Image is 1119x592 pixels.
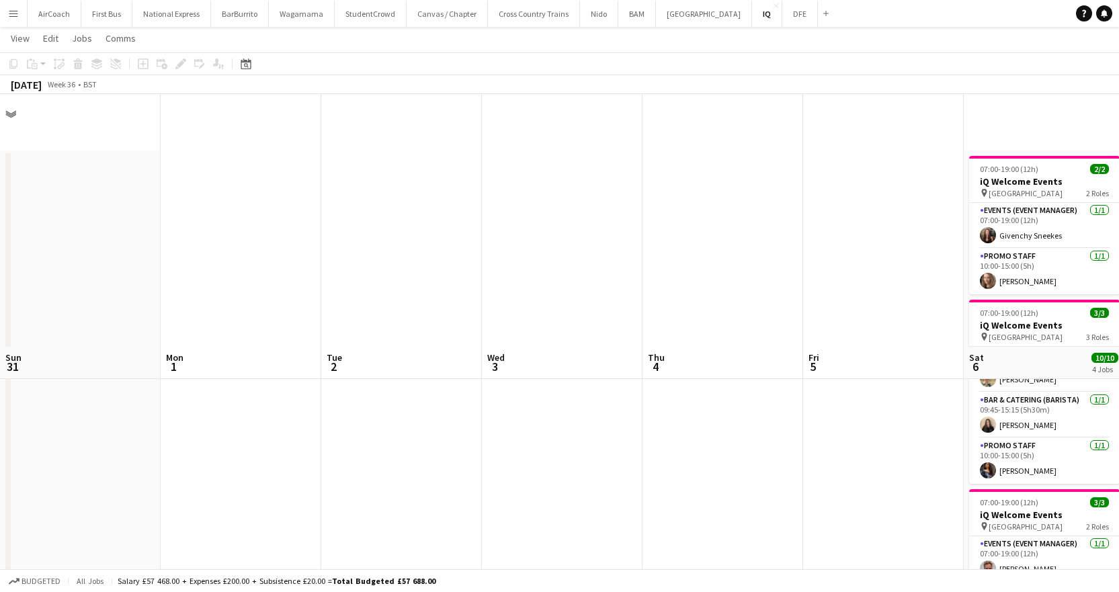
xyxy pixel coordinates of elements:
span: 3 Roles [1086,332,1109,342]
span: 2 Roles [1086,521,1109,532]
div: [DATE] [11,78,42,91]
button: BAM [618,1,656,27]
span: Comms [106,32,136,44]
span: 1 [164,359,183,374]
span: 07:00-19:00 (12h) [980,497,1038,507]
button: IQ [752,1,782,27]
span: [GEOGRAPHIC_DATA] [989,521,1063,532]
a: Jobs [67,30,97,47]
span: Fri [809,351,819,364]
a: View [5,30,35,47]
button: BarBurrito [211,1,269,27]
span: Tue [327,351,342,364]
button: Budgeted [7,574,63,589]
span: Mon [166,351,183,364]
span: Thu [648,351,665,364]
span: Week 36 [44,79,78,89]
button: AirCoach [28,1,81,27]
button: DFE [782,1,818,27]
button: Nido [580,1,618,27]
span: 6 [967,359,984,374]
span: 07:00-19:00 (12h) [980,308,1038,318]
span: 2 [325,359,342,374]
span: Wed [487,351,505,364]
span: Sun [5,351,22,364]
span: 3 [485,359,505,374]
span: View [11,32,30,44]
span: 07:00-19:00 (12h) [980,164,1038,174]
span: 31 [3,359,22,374]
span: Budgeted [22,577,60,586]
span: Edit [43,32,58,44]
span: 3/3 [1090,308,1109,318]
span: 10/10 [1091,353,1118,363]
span: [GEOGRAPHIC_DATA] [989,332,1063,342]
button: National Express [132,1,211,27]
span: [GEOGRAPHIC_DATA] [989,188,1063,198]
span: All jobs [74,576,106,586]
a: Edit [38,30,64,47]
button: First Bus [81,1,132,27]
span: 2/2 [1090,164,1109,174]
button: [GEOGRAPHIC_DATA] [656,1,752,27]
span: Total Budgeted £57 688.00 [332,576,436,586]
button: Cross Country Trains [488,1,580,27]
span: 4 [646,359,665,374]
button: StudentCrowd [335,1,407,27]
span: Jobs [72,32,92,44]
span: 3/3 [1090,497,1109,507]
div: 4 Jobs [1092,364,1118,374]
span: 5 [806,359,819,374]
span: 2 Roles [1086,188,1109,198]
button: Canvas / Chapter [407,1,488,27]
a: Comms [100,30,141,47]
button: Wagamama [269,1,335,27]
div: Salary £57 468.00 + Expenses £200.00 + Subsistence £20.00 = [118,576,436,586]
span: Sat [969,351,984,364]
div: BST [83,79,97,89]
